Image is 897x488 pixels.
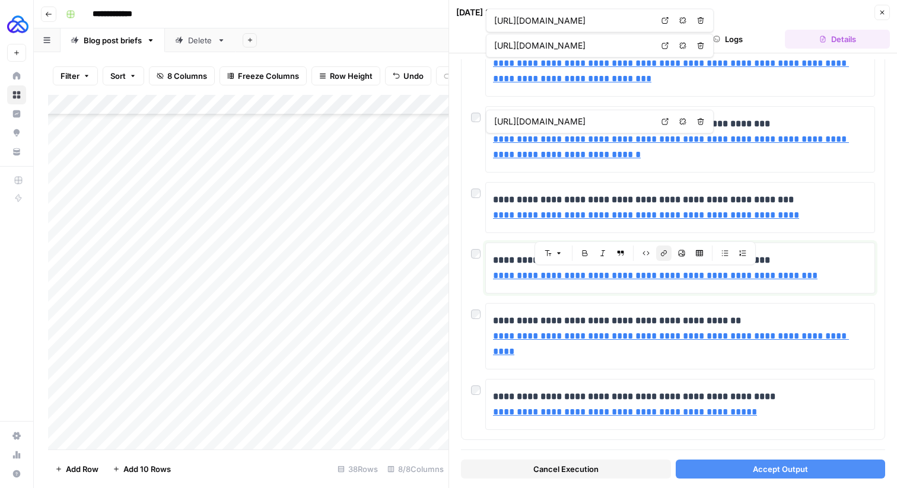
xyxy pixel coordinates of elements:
[330,70,373,82] span: Row Height
[7,85,26,104] a: Browse
[385,66,431,85] button: Undo
[333,460,383,479] div: 38 Rows
[456,30,561,49] button: Output
[220,66,307,85] button: Freeze Columns
[311,66,380,85] button: Row Height
[7,426,26,445] a: Settings
[66,463,98,475] span: Add Row
[165,28,236,52] a: Delete
[7,14,28,35] img: AUQ Logo
[7,104,26,123] a: Insights
[753,463,808,475] span: Accept Output
[7,464,26,483] button: Help + Support
[533,463,599,475] span: Cancel Execution
[676,30,781,49] button: Logs
[479,449,877,461] div: Executions Details
[84,34,142,46] div: Blog post briefs
[7,9,26,39] button: Workspace: AUQ
[149,66,215,85] button: 8 Columns
[106,460,178,479] button: Add 10 Rows
[7,123,26,142] a: Opportunities
[403,70,424,82] span: Undo
[48,460,106,479] button: Add Row
[103,66,144,85] button: Sort
[110,70,126,82] span: Sort
[7,142,26,161] a: Your Data
[785,30,890,49] button: Details
[456,7,519,18] div: [DATE] 2:48 PM
[383,460,448,479] div: 8/8 Columns
[123,463,171,475] span: Add 10 Rows
[61,70,79,82] span: Filter
[7,66,26,85] a: Home
[188,34,212,46] div: Delete
[167,70,207,82] span: 8 Columns
[461,460,671,479] button: Cancel Execution
[676,460,886,479] button: Accept Output
[61,28,165,52] a: Blog post briefs
[53,66,98,85] button: Filter
[7,445,26,464] a: Usage
[238,70,299,82] span: Freeze Columns
[462,445,885,464] button: Executions Details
